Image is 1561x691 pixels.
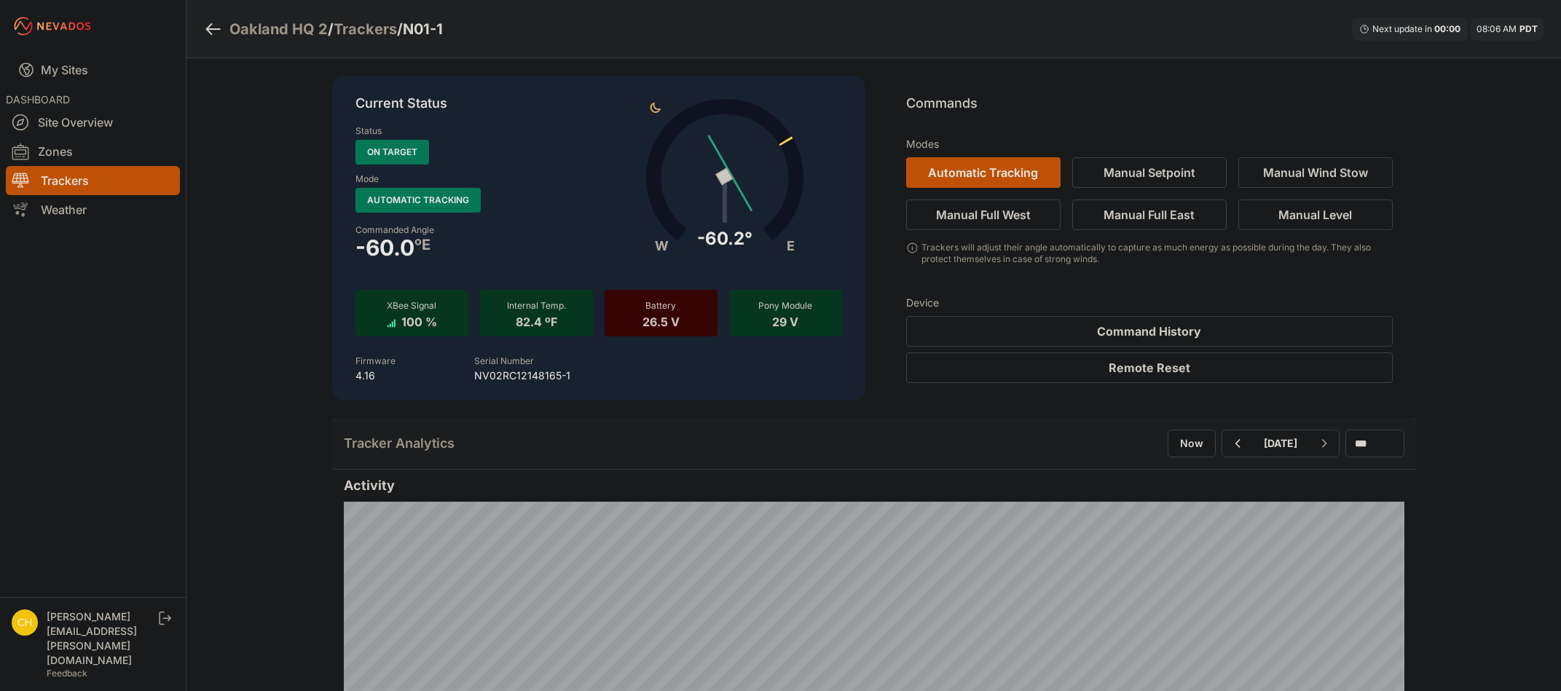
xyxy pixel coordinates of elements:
[507,300,566,311] span: Internal Temp.
[906,316,1393,347] button: Command History
[474,368,570,383] p: NV02RC12148165-1
[6,108,180,137] a: Site Overview
[6,52,180,87] a: My Sites
[355,140,429,165] span: On Target
[355,368,396,383] p: 4.16
[355,93,842,125] p: Current Status
[906,137,939,151] h3: Modes
[516,312,557,329] span: 82.4 ºF
[414,239,430,250] span: º E
[355,173,379,185] label: Mode
[334,19,397,39] a: Trackers
[642,312,680,329] span: 26.5 V
[906,157,1061,188] button: Automatic Tracking
[355,239,414,256] span: -60.0
[344,475,1404,496] h2: Activity
[906,296,1393,310] h3: Device
[1434,23,1460,35] div: 00 : 00
[1072,200,1227,230] button: Manual Full East
[758,300,812,311] span: Pony Module
[906,93,1393,125] p: Commands
[1252,430,1309,457] button: [DATE]
[906,200,1061,230] button: Manual Full West
[921,242,1392,265] div: Trackers will adjust their angle automatically to capture as much energy as possible during the d...
[645,300,676,311] span: Battery
[401,312,437,329] span: 100 %
[1168,430,1216,457] button: Now
[344,433,455,454] h2: Tracker Analytics
[387,300,436,311] span: XBee Signal
[6,137,180,166] a: Zones
[906,352,1393,383] button: Remote Reset
[328,19,334,39] span: /
[204,10,443,48] nav: Breadcrumb
[355,224,590,236] label: Commanded Angle
[6,93,70,106] span: DASHBOARD
[1072,157,1227,188] button: Manual Setpoint
[474,355,534,366] label: Serial Number
[1372,23,1432,34] span: Next update in
[1238,200,1393,230] button: Manual Level
[355,355,396,366] label: Firmware
[1477,23,1517,34] span: 08:06 AM
[772,312,798,329] span: 29 V
[1238,157,1393,188] button: Manual Wind Stow
[6,166,180,195] a: Trackers
[403,19,443,39] h3: N01-1
[6,195,180,224] a: Weather
[229,19,328,39] a: Oakland HQ 2
[355,125,382,137] label: Status
[397,19,403,39] span: /
[12,15,93,38] img: Nevados
[47,609,156,668] div: [PERSON_NAME][EMAIL_ADDRESS][PERSON_NAME][DOMAIN_NAME]
[697,227,752,250] div: -60.2°
[355,188,481,213] span: Automatic Tracking
[47,668,87,679] a: Feedback
[1519,23,1538,34] span: PDT
[12,609,38,636] img: chris.young@nevados.solar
